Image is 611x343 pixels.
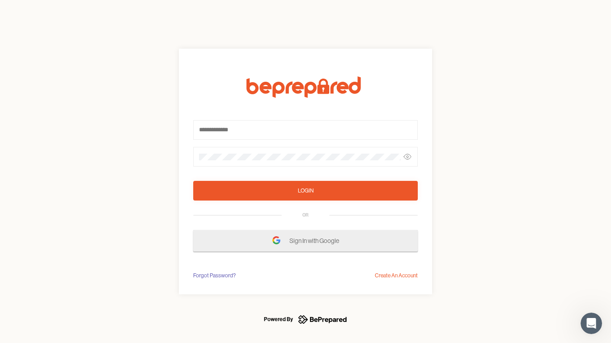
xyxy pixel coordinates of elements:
button: Sign In with Google [193,230,418,251]
div: Powered By [264,314,293,325]
div: Login [298,186,314,195]
div: Create An Account [375,271,418,280]
div: Forgot Password? [193,271,236,280]
iframe: Intercom live chat [581,313,602,334]
button: Login [193,181,418,201]
span: Sign In with Google [289,233,344,249]
div: OR [302,212,309,219]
